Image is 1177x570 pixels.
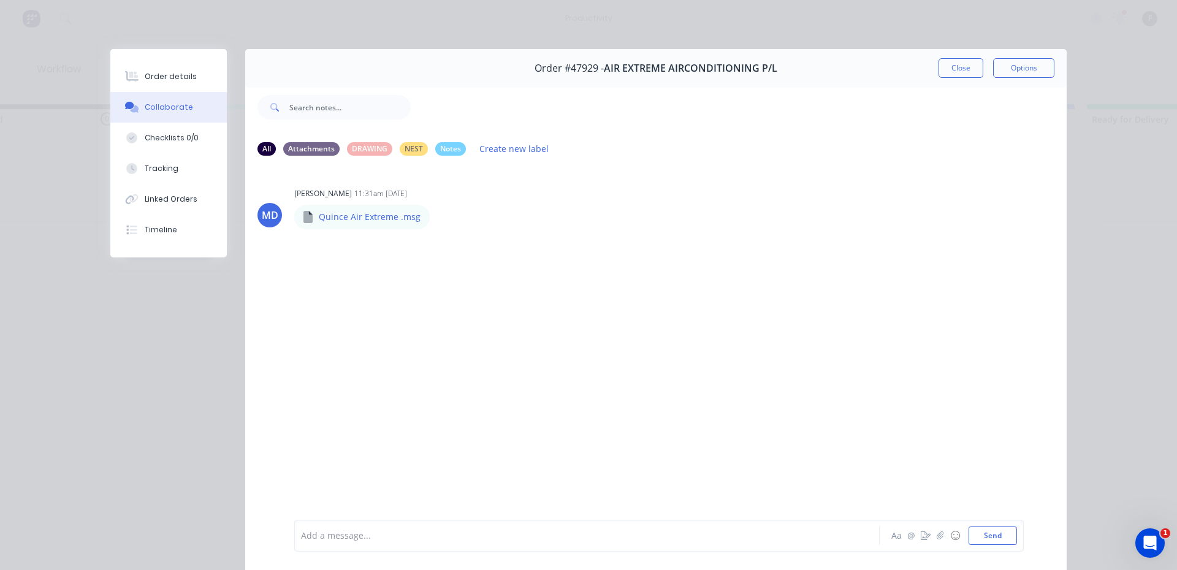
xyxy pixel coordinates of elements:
button: Create new label [473,140,555,157]
span: Order #47929 - [535,63,604,74]
button: Aa [889,528,904,543]
div: Tracking [145,163,178,174]
div: Attachments [283,142,340,156]
button: Collaborate [110,92,227,123]
div: Linked Orders [145,194,197,205]
div: DRAWING [347,142,392,156]
button: @ [904,528,918,543]
iframe: Intercom live chat [1135,528,1165,558]
div: Order details [145,71,197,82]
button: Checklists 0/0 [110,123,227,153]
button: ☺ [948,528,962,543]
div: NEST [400,142,428,156]
input: Search notes... [289,95,411,120]
div: Timeline [145,224,177,235]
button: Timeline [110,215,227,245]
div: 11:31am [DATE] [354,188,407,199]
button: Linked Orders [110,184,227,215]
div: All [257,142,276,156]
button: Send [969,526,1017,545]
button: Options [993,58,1054,78]
span: 1 [1160,528,1170,538]
div: Collaborate [145,102,193,113]
div: [PERSON_NAME] [294,188,352,199]
button: Order details [110,61,227,92]
div: Checklists 0/0 [145,132,199,143]
button: Close [939,58,983,78]
div: Notes [435,142,466,156]
div: MD [262,208,278,222]
span: AIR EXTREME AIRCONDITIONING P/L [604,63,777,74]
p: Quince Air Extreme .msg [319,211,421,223]
button: Tracking [110,153,227,184]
